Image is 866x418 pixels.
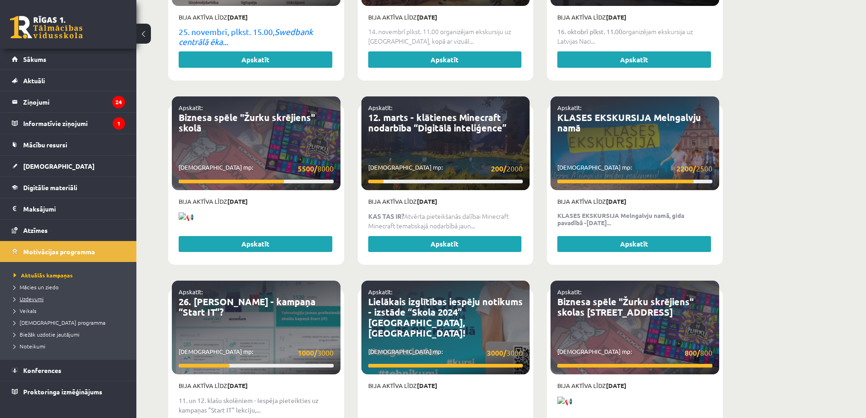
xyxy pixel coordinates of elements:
a: Mācību resursi [12,134,125,155]
p: Bija aktīva līdz [557,381,712,390]
legend: Ziņojumi [23,91,125,112]
span: 3000 [298,347,334,358]
p: [DEMOGRAPHIC_DATA] mp: [368,347,523,358]
a: Apskatīt [557,51,711,68]
a: Apskatīt: [179,104,203,111]
span: 3000 [487,347,523,358]
a: Proktoringa izmēģinājums [12,381,125,402]
a: KLASES EKSKURSIJA Melngalvju namā [557,111,701,134]
span: Konferences [23,366,61,374]
strong: [DATE] [417,13,437,21]
a: Apskatīt [368,236,522,252]
p: Bija aktīva līdz [179,197,334,206]
span: Biežāk uzdotie jautājumi [14,331,80,338]
img: 📢 [557,397,572,406]
span: Noteikumi [14,342,45,350]
span: Atzīmes [23,226,48,234]
span: [DEMOGRAPHIC_DATA] programma [14,319,105,326]
p: Bija aktīva līdz [557,13,712,22]
span: 25. novembrī, plkst. 15.00, [179,27,275,36]
legend: Maksājumi [23,198,125,219]
strong: [DATE] [227,382,248,389]
span: 2500 [676,163,712,174]
i: 1 [113,117,125,130]
p: Bija aktīva līdz [368,381,523,390]
span: Aktuālās kampaņas [14,272,73,279]
a: Konferences [12,360,125,381]
a: Rīgas 1. Tālmācības vidusskola [10,16,83,39]
strong: 5500/ [298,164,317,173]
a: Apskatīt: [368,288,392,296]
a: Aktuāli [12,70,125,91]
a: Biznesa spēle "Žurku skrējiens" skolas [STREET_ADDRESS] [557,296,694,318]
strong: KLASES EKSKURSIJA Melngalvju namā, gida pavadībā - [557,211,684,227]
a: Informatīvie ziņojumi1 [12,113,125,134]
a: Veikals [14,307,127,315]
a: Apskatīt: [557,104,581,111]
p: Bija aktīva līdz [179,13,334,22]
p: [DEMOGRAPHIC_DATA] mp: [368,163,523,174]
a: Apskatīt [179,51,332,68]
p: [DEMOGRAPHIC_DATA] mp: [557,163,712,174]
strong: 11. un 12. klašu skolēniem - Iespēja pieteikties uz kampaņas "Start IT" lekciju,... [179,396,319,414]
p: Bija aktīva līdz [179,381,334,390]
a: Apskatīt [179,236,332,252]
a: Biežāk uzdotie jautājumi [14,330,127,338]
p: Bija aktīva līdz [368,197,523,206]
p: [DEMOGRAPHIC_DATA] mp: [179,163,334,174]
p: Bija aktīva līdz [557,197,712,206]
b: KAS TAS IR? [368,212,404,220]
p: Atvērta pieteikšanās dalībai Minecraft Minecraft tematiskajā nodarbībā jaun... [368,212,523,231]
p: Bija aktīva līdz [368,13,523,22]
strong: [DATE] [417,197,437,205]
p: [DEMOGRAPHIC_DATA] mp: [179,347,334,358]
a: Apskatīt: [179,288,203,296]
a: Lielākais izglītības iespēju notikums - izstāde “Skola 2024” [GEOGRAPHIC_DATA], [GEOGRAPHIC_DATA]! [368,296,523,339]
a: Noteikumi [14,342,127,350]
em: Swedbank centrālā ēka... [179,27,313,46]
span: Sākums [23,55,46,63]
a: [DEMOGRAPHIC_DATA] programma [14,318,127,327]
a: Sākums [12,49,125,70]
span: Veikals [14,307,36,314]
a: Uzdevumi [14,295,127,303]
strong: [DATE] [227,197,248,205]
span: Uzdevumi [14,295,44,302]
img: 📢 [179,212,194,222]
span: Mācies un ziedo [14,283,59,291]
a: Apskatīt: [557,288,581,296]
span: 2000 [491,163,523,174]
strong: 3000/ [487,348,506,358]
span: Proktoringa izmēģinājums [23,388,102,396]
strong: [DATE] [606,197,626,205]
a: Apskatīt [557,236,711,252]
i: 24 [112,96,125,108]
a: Maksājumi [12,198,125,219]
strong: 800/ [685,348,700,358]
a: Apskatīt [368,51,522,68]
span: Mācību resursi [23,141,67,149]
a: Mācies un ziedo [14,283,127,291]
span: 800 [685,347,712,358]
span: Motivācijas programma [23,247,95,256]
a: Digitālie materiāli [12,177,125,198]
p: 14. novembrī plkst. 11.00 organizējam ekskursiju uz [GEOGRAPHIC_DATA], kopā ar vizuāl... [368,27,523,46]
a: 12. marts - klātienes Minecraft nodarbība “Digitālā inteliģence” [368,111,506,134]
a: Atzīmes [12,220,125,241]
strong: 16. oktobrī plkst. 11.00 [557,27,622,35]
strong: [DATE] [606,382,626,389]
strong: 1000/ [298,348,317,358]
strong: [DATE] [417,382,437,389]
strong: [DATE] [227,13,248,21]
span: [DEMOGRAPHIC_DATA] [23,162,95,170]
p: [DEMOGRAPHIC_DATA] mp: [557,347,712,358]
a: [DEMOGRAPHIC_DATA] [12,156,125,176]
span: Digitālie materiāli [23,183,77,191]
strong: 200/ [491,164,506,173]
a: Aktuālās kampaņas [14,271,127,279]
a: Ziņojumi24 [12,91,125,112]
a: Biznesa spēle "Žurku skrējiens" skolā [179,111,315,134]
span: 8000 [298,163,334,174]
legend: Informatīvie ziņojumi [23,113,125,134]
a: Motivācijas programma [12,241,125,262]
